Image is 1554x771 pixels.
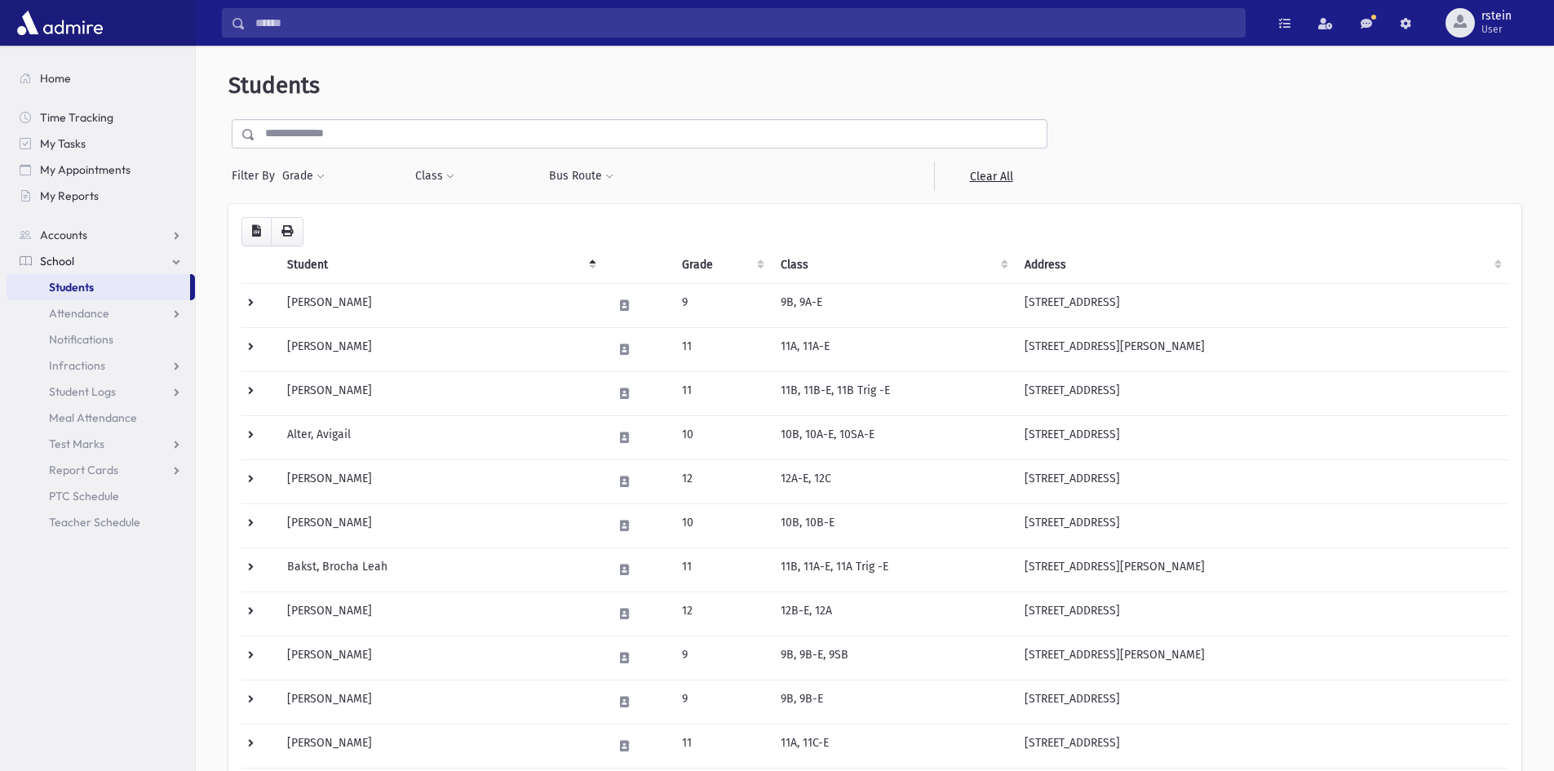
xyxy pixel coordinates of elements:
td: [PERSON_NAME] [277,724,603,768]
th: Class: activate to sort column ascending [771,246,1015,284]
th: Address: activate to sort column ascending [1015,246,1508,284]
span: My Reports [40,188,99,203]
td: 11A, 11C-E [771,724,1015,768]
span: Filter By [232,167,281,184]
td: [PERSON_NAME] [277,636,603,680]
td: [PERSON_NAME] [277,327,603,371]
span: Students [228,72,320,99]
input: Search [246,8,1245,38]
span: Student Logs [49,384,116,399]
span: My Tasks [40,136,86,151]
td: [PERSON_NAME] [277,592,603,636]
a: PTC Schedule [7,483,195,509]
span: Report Cards [49,463,118,477]
span: Meal Attendance [49,410,137,425]
td: [STREET_ADDRESS][PERSON_NAME] [1015,547,1508,592]
td: 9B, 9A-E [771,283,1015,327]
span: Infractions [49,358,105,373]
td: 9B, 9B-E, 9SB [771,636,1015,680]
td: 10B, 10B-E [771,503,1015,547]
span: School [40,254,74,268]
a: Clear All [934,162,1047,191]
img: AdmirePro [13,7,107,39]
a: Report Cards [7,457,195,483]
a: Notifications [7,326,195,352]
a: Teacher Schedule [7,509,195,535]
span: rstein [1481,10,1512,23]
button: CSV [241,217,272,246]
span: My Appointments [40,162,131,177]
td: 9 [672,283,772,327]
td: [PERSON_NAME] [277,680,603,724]
button: Grade [281,162,325,191]
span: PTC Schedule [49,489,119,503]
td: [PERSON_NAME] [277,283,603,327]
a: Meal Attendance [7,405,195,431]
td: Bakst, Brocha Leah [277,547,603,592]
a: Accounts [7,222,195,248]
span: Attendance [49,306,109,321]
a: Student Logs [7,379,195,405]
td: [PERSON_NAME] [277,371,603,415]
td: 12B-E, 12A [771,592,1015,636]
span: Teacher Schedule [49,515,140,530]
td: 11 [672,547,772,592]
td: [STREET_ADDRESS][PERSON_NAME] [1015,636,1508,680]
td: 12A-E, 12C [771,459,1015,503]
td: 11 [672,327,772,371]
td: 12 [672,459,772,503]
td: 12 [672,592,772,636]
span: Home [40,71,71,86]
a: School [7,248,195,274]
td: 11A, 11A-E [771,327,1015,371]
td: [STREET_ADDRESS][PERSON_NAME] [1015,327,1508,371]
th: Grade: activate to sort column ascending [672,246,772,284]
a: Students [7,274,190,300]
span: Test Marks [49,436,104,451]
td: 10B, 10A-E, 10SA-E [771,415,1015,459]
td: [STREET_ADDRESS] [1015,459,1508,503]
span: Students [49,280,94,295]
a: Time Tracking [7,104,195,131]
span: Notifications [49,332,113,347]
td: [STREET_ADDRESS] [1015,724,1508,768]
a: Attendance [7,300,195,326]
td: [STREET_ADDRESS] [1015,503,1508,547]
td: 11B, 11A-E, 11A Trig -E [771,547,1015,592]
button: Class [414,162,455,191]
span: Time Tracking [40,110,113,125]
td: [PERSON_NAME] [277,503,603,547]
button: Print [271,217,303,246]
td: Alter, Avigail [277,415,603,459]
td: 11B, 11B-E, 11B Trig -E [771,371,1015,415]
td: [STREET_ADDRESS] [1015,680,1508,724]
span: Accounts [40,228,87,242]
td: 10 [672,503,772,547]
a: My Appointments [7,157,195,183]
td: 9 [672,636,772,680]
td: [PERSON_NAME] [277,459,603,503]
th: Student: activate to sort column descending [277,246,603,284]
a: Home [7,65,195,91]
td: 9 [672,680,772,724]
td: [STREET_ADDRESS] [1015,283,1508,327]
td: [STREET_ADDRESS] [1015,592,1508,636]
td: 11 [672,724,772,768]
a: My Tasks [7,131,195,157]
td: [STREET_ADDRESS] [1015,415,1508,459]
button: Bus Route [548,162,614,191]
td: 9B, 9B-E [771,680,1015,724]
td: 11 [672,371,772,415]
a: Test Marks [7,431,195,457]
a: Infractions [7,352,195,379]
td: 10 [672,415,772,459]
a: My Reports [7,183,195,209]
td: [STREET_ADDRESS] [1015,371,1508,415]
span: User [1481,23,1512,36]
